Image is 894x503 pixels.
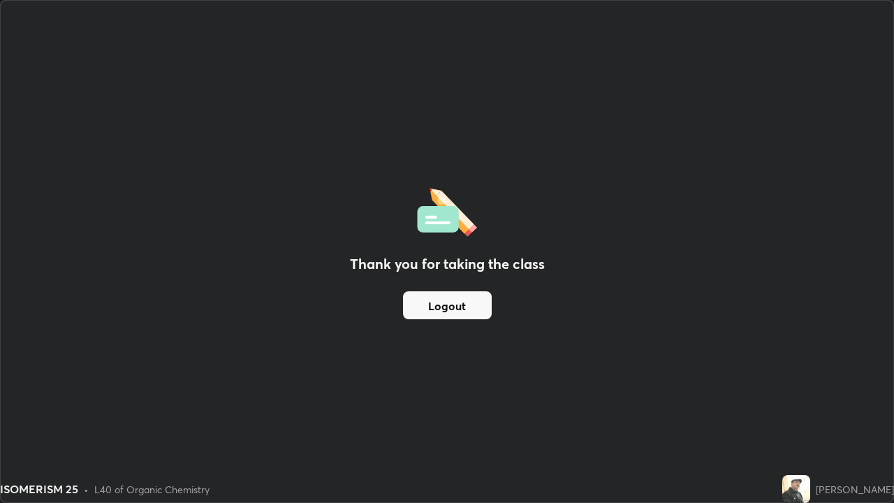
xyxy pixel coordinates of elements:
[350,254,545,275] h2: Thank you for taking the class
[417,184,477,237] img: offlineFeedback.1438e8b3.svg
[782,475,810,503] img: 8789f57d21a94de8b089b2eaa565dc50.jpg
[403,291,492,319] button: Logout
[94,482,210,497] div: L40 of Organic Chemistry
[84,482,89,497] div: •
[816,482,894,497] div: [PERSON_NAME]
